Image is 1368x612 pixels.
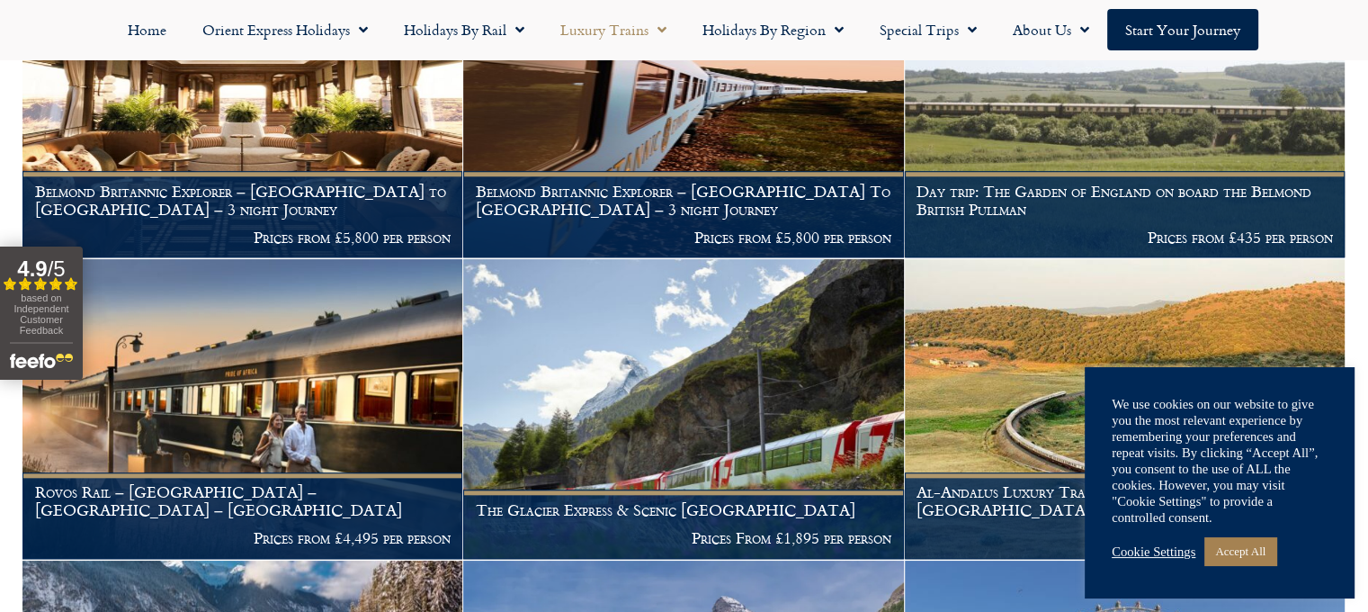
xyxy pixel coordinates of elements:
nav: Menu [9,9,1359,50]
a: Cookie Settings [1112,544,1195,560]
a: Rovos Rail – [GEOGRAPHIC_DATA] – [GEOGRAPHIC_DATA] – [GEOGRAPHIC_DATA] Prices from £4,495 per person [22,259,463,560]
img: Pride Of Africa Train Holiday [22,259,462,559]
a: Luxury Trains [542,9,684,50]
p: Prices from £5,800 per person [35,229,451,247]
a: About Us [995,9,1107,50]
a: Home [110,9,184,50]
p: Prices From £1,895 per person [476,529,891,547]
h1: Al-Andalus Luxury Train in southern [GEOGRAPHIC_DATA] [916,483,1332,518]
a: Accept All [1204,537,1276,565]
a: Start your Journey [1107,9,1258,50]
a: Al-Andalus Luxury Train in southern [GEOGRAPHIC_DATA] Prices from £5,995 per person [905,259,1346,560]
h1: Belmond Britannic Explorer – [GEOGRAPHIC_DATA] To [GEOGRAPHIC_DATA] – 3 night Journey [476,183,891,218]
a: Holidays by Region [684,9,862,50]
h1: Day trip: The Garden of England on board the Belmond British Pullman [916,183,1332,218]
a: The Glacier Express & Scenic [GEOGRAPHIC_DATA] Prices From £1,895 per person [463,259,904,560]
p: Prices from £4,495 per person [35,529,451,547]
p: Prices from £5,995 per person [916,529,1332,547]
p: Prices from £5,800 per person [476,229,891,247]
a: Special Trips [862,9,995,50]
div: We use cookies on our website to give you the most relevant experience by remembering your prefer... [1112,396,1328,526]
h1: Belmond Britannic Explorer – [GEOGRAPHIC_DATA] to [GEOGRAPHIC_DATA] – 3 night Journey [35,183,451,218]
p: Prices from £435 per person [916,229,1332,247]
h1: Rovos Rail – [GEOGRAPHIC_DATA] – [GEOGRAPHIC_DATA] – [GEOGRAPHIC_DATA] [35,483,451,518]
h1: The Glacier Express & Scenic [GEOGRAPHIC_DATA] [476,501,891,519]
a: Holidays by Rail [386,9,542,50]
a: Orient Express Holidays [184,9,386,50]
